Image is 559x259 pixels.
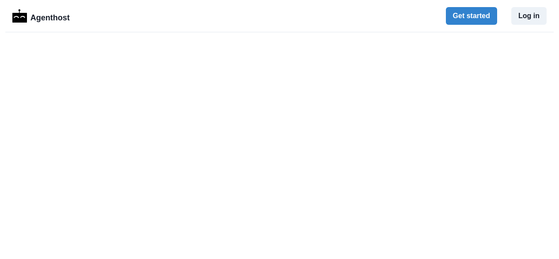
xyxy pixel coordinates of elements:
p: Agenthost [30,8,70,24]
button: Get started [446,7,497,25]
img: Logo [12,9,27,23]
a: LogoAgenthost [12,8,70,24]
button: Log in [511,7,547,25]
